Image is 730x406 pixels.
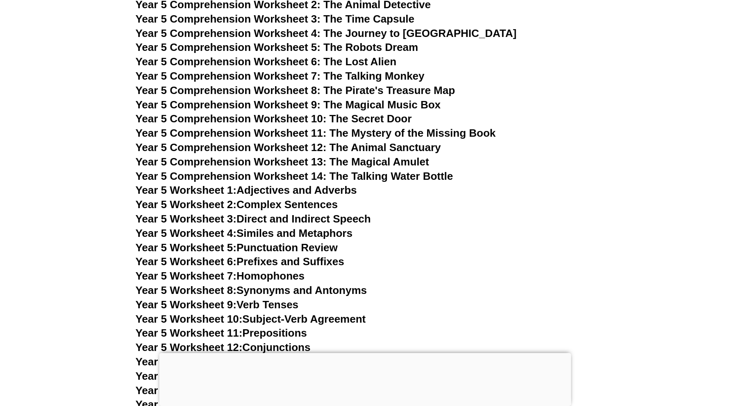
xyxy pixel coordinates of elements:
span: Year 5 Worksheet 10: [136,313,243,325]
a: Year 5 Comprehension Worksheet 4: The Journey to [GEOGRAPHIC_DATA] [136,27,517,39]
a: Year 5 Comprehension Worksheet 6: The Lost Alien [136,55,397,68]
a: Year 5 Worksheet 6:Prefixes and Suffixes [136,255,344,268]
a: Year 5 Comprehension Worksheet 12: The Animal Sanctuary [136,141,441,154]
a: Year 5 Worksheet 9:Verb Tenses [136,298,299,311]
a: Year 5 Comprehension Worksheet 10: The Secret Door [136,112,412,125]
span: Year 5 Worksheet 1: [136,184,237,196]
a: Year 5 Worksheet 11:Prepositions [136,327,307,339]
span: Year 5 Worksheet 8: [136,284,237,296]
span: Year 5 Worksheet 12: [136,341,243,353]
a: Year 5 Comprehension Worksheet 8: The Pirate's Treasure Map [136,84,455,96]
a: Year 5 Worksheet 5:Punctuation Review [136,241,338,254]
span: Year 5 Worksheet 7: [136,270,237,282]
a: Year 5 Worksheet 4:Similes and Metaphors [136,227,353,239]
a: Year 5 Worksheet 1:Adjectives and Adverbs [136,184,357,196]
span: Year 5 Worksheet 11: [136,327,243,339]
a: Year 5 Comprehension Worksheet 11: The Mystery of the Missing Book [136,127,496,139]
a: Year 5 Comprehension Worksheet 14: The Talking Water Bottle [136,170,453,182]
span: Year 5 Worksheet 14: [136,370,243,382]
a: Year 5 Worksheet 8:Synonyms and Antonyms [136,284,367,296]
span: Year 5 Worksheet 5: [136,241,237,254]
a: Year 5 Worksheet 13:Relative Pronouns [136,356,336,368]
span: Year 5 Worksheet 6: [136,255,237,268]
a: Year 5 Worksheet 7:Homophones [136,270,305,282]
a: Year 5 Comprehension Worksheet 13: The Magical Amulet [136,156,429,168]
span: Year 5 Worksheet 3: [136,213,237,225]
a: Year 5 Comprehension Worksheet 9: The Magical Music Box [136,99,441,111]
a: Year 5 Worksheet 10:Subject-Verb Agreement [136,313,366,325]
a: Year 5 Worksheet 15:Active and Passive Voice [136,384,370,397]
a: Year 5 Comprehension Worksheet 5: The Robots Dream [136,41,418,53]
span: Year 5 Worksheet 13: [136,356,243,368]
span: Year 5 Worksheet 9: [136,298,237,311]
a: Year 5 Worksheet 3:Direct and Indirect Speech [136,213,371,225]
a: Year 5 Comprehension Worksheet 3: The Time Capsule [136,13,415,25]
span: Year 5 Worksheet 2: [136,198,237,211]
a: Year 5 Worksheet 14:Alliteration and Onomatopoeia [136,370,398,382]
span: Year 5 Worksheet 4: [136,227,237,239]
a: Year 5 Worksheet 12:Conjunctions [136,341,311,353]
a: Year 5 Worksheet 2:Complex Sentences [136,198,338,211]
iframe: Advertisement [159,353,571,404]
iframe: Chat Widget [594,313,730,406]
span: Year 5 Worksheet 15: [136,384,243,397]
a: Year 5 Comprehension Worksheet 7: The Talking Monkey [136,70,425,82]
